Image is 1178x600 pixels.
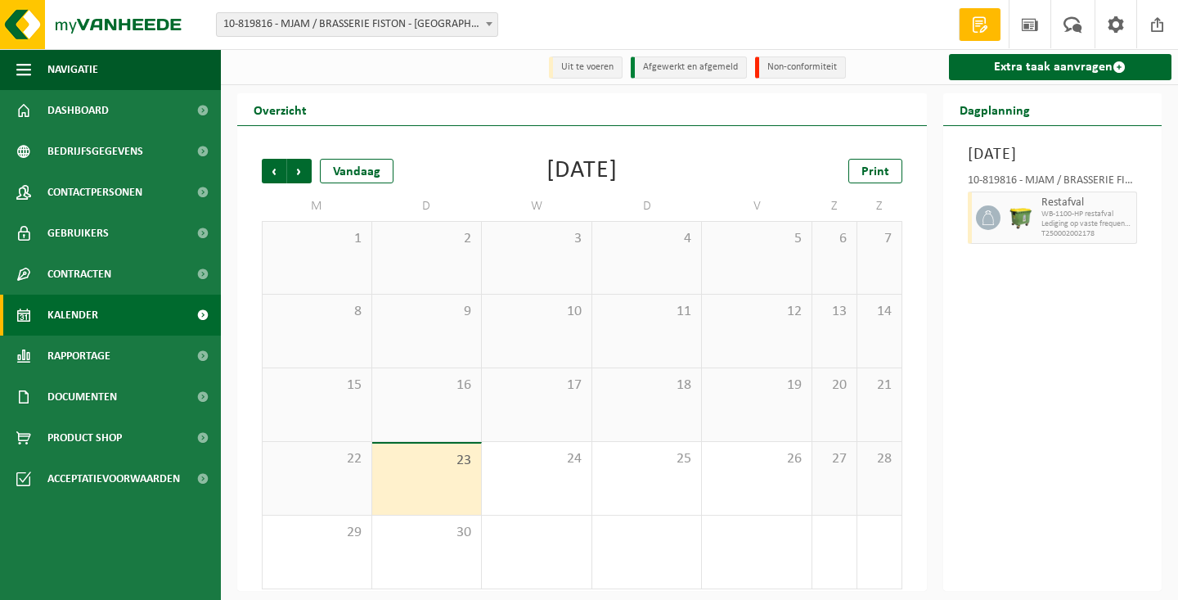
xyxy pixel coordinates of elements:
span: 4 [600,230,694,248]
span: Bedrijfsgegevens [47,131,143,172]
span: 20 [821,377,848,395]
span: Dashboard [47,90,109,131]
span: 2 [380,230,474,248]
span: 6 [821,230,848,248]
span: Lediging op vaste frequentie [1041,219,1133,229]
span: 22 [271,450,363,468]
a: Print [848,159,902,183]
span: 30 [380,524,474,542]
span: 16 [380,377,474,395]
h2: Dagplanning [943,93,1046,125]
div: Vandaag [320,159,393,183]
span: Contactpersonen [47,172,142,213]
span: 24 [490,450,583,468]
span: 10-819816 - MJAM / BRASSERIE FISTON - VARSENARE [217,13,497,36]
div: 10-819816 - MJAM / BRASSERIE FISTON - [GEOGRAPHIC_DATA] [968,175,1138,192]
span: Acceptatievoorwaarden [47,458,180,499]
td: M [262,192,372,221]
span: 5 [710,230,803,248]
span: Print [861,165,889,178]
a: Extra taak aanvragen [949,54,1172,80]
span: 11 [600,303,694,321]
span: 19 [710,377,803,395]
span: 12 [710,303,803,321]
span: 28 [866,450,893,468]
span: 10 [490,303,583,321]
span: 25 [600,450,694,468]
span: 14 [866,303,893,321]
td: Z [812,192,857,221]
span: 8 [271,303,363,321]
span: 9 [380,303,474,321]
span: 27 [821,450,848,468]
span: Gebruikers [47,213,109,254]
span: 21 [866,377,893,395]
td: Z [857,192,902,221]
td: D [372,192,483,221]
span: Volgende [287,159,312,183]
span: 1 [271,230,363,248]
li: Non-conformiteit [755,56,846,79]
img: WB-1100-HPE-GN-50 [1009,205,1033,230]
span: 17 [490,377,583,395]
span: Rapportage [47,336,110,377]
span: 23 [380,452,474,470]
span: 7 [866,230,893,248]
span: 15 [271,377,363,395]
iframe: chat widget [8,564,273,600]
span: 26 [710,450,803,468]
span: WB-1100-HP restafval [1041,210,1133,219]
span: Product Shop [47,417,122,458]
span: 10-819816 - MJAM / BRASSERIE FISTON - VARSENARE [216,12,498,37]
td: V [702,192,812,221]
span: 13 [821,303,848,321]
span: 18 [600,377,694,395]
li: Afgewerkt en afgemeld [631,56,747,79]
span: 29 [271,524,363,542]
span: Contracten [47,254,111,295]
span: Documenten [47,377,117,417]
span: Navigatie [47,49,98,90]
li: Uit te voeren [549,56,623,79]
h3: [DATE] [968,142,1138,167]
div: [DATE] [546,159,618,183]
span: Restafval [1041,196,1133,210]
span: Kalender [47,295,98,336]
td: D [592,192,703,221]
span: 3 [490,230,583,248]
h2: Overzicht [237,93,323,125]
span: T250002002178 [1041,229,1133,239]
td: W [482,192,592,221]
span: Vorige [262,159,286,183]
